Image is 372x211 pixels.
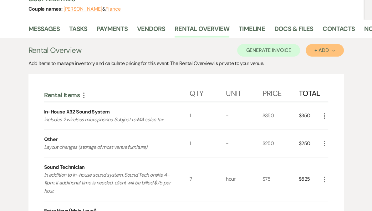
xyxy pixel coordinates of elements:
[237,44,300,57] button: Generate Invoice
[97,24,128,38] a: Payments
[226,102,262,130] div: -
[190,130,226,157] div: 1
[44,91,190,99] div: Rental Items
[190,102,226,130] div: 1
[105,7,121,12] button: Fiance
[64,6,121,12] span: &
[44,116,175,124] p: includes 2 wireless microphones. Subject to MA sales tax.
[323,24,355,38] a: Contacts
[44,143,175,151] p: Layout changes (storage of most venue furniture)
[44,108,110,116] div: In-House X32 Sound System
[64,7,102,12] button: [PERSON_NAME]
[299,102,321,130] div: $350
[262,130,298,157] div: $250
[274,24,313,38] a: Docs & Files
[28,6,64,12] span: Couple names:
[226,158,262,201] div: hour
[69,24,87,38] a: Tasks
[44,163,85,171] div: Sound Technician
[262,83,298,102] div: Price
[175,24,229,38] a: Rental Overview
[28,45,81,56] h3: Rental Overview
[314,48,335,53] div: + Add
[137,24,165,38] a: Vendors
[239,24,265,38] a: Timeline
[306,44,344,57] button: + Add
[299,83,321,102] div: Total
[190,83,226,102] div: Qty
[226,130,262,157] div: -
[44,171,175,195] p: In addition to in-house sound system. Sound Tech onsite 4-11pm. If additional time is needed, cli...
[262,102,298,130] div: $350
[190,158,226,201] div: 7
[226,83,262,102] div: Unit
[299,130,321,157] div: $250
[28,60,344,67] div: Add items to manage inventory and calculate pricing for this event. The Rental Overview is privat...
[262,158,298,201] div: $75
[28,24,60,38] a: Messages
[44,136,58,143] div: Other
[299,158,321,201] div: $525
